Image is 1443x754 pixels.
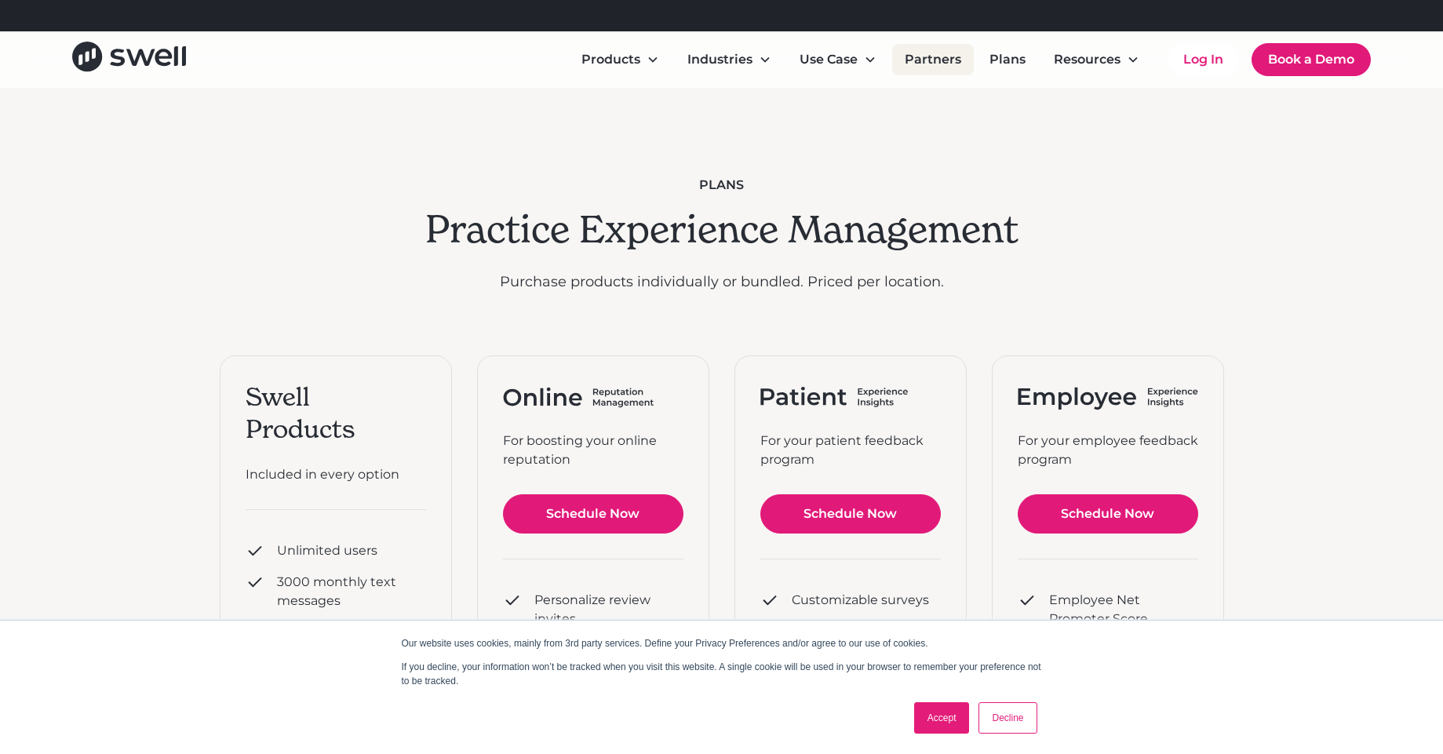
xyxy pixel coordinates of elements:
div: Personalize review invites [534,591,683,628]
a: Partners [892,44,974,75]
div: Industries [675,44,784,75]
div: Industries [687,50,752,69]
p: Purchase products individually or bundled. Priced per location. [425,271,1018,293]
div: Customizable surveys [792,591,929,610]
h2: Practice Experience Management [425,207,1018,253]
a: Decline [978,702,1037,734]
a: Book a Demo [1252,43,1371,76]
div: Resources [1054,50,1121,69]
div: Employee Net Promoter Score Surveys [1049,591,1198,647]
p: Our website uses cookies, mainly from 3rd party services. Define your Privacy Preferences and/or ... [402,636,1042,650]
div: 3000 monthly text messages [277,573,426,610]
div: plans [425,176,1018,195]
p: If you decline, your information won’t be tracked when you visit this website. A single cookie wi... [402,660,1042,688]
div: Products [581,50,640,69]
div: For boosting your online reputation [503,432,683,469]
div: Products [569,44,672,75]
a: Plans [977,44,1038,75]
div: Swell Products [246,381,426,446]
div: Included in every option [246,465,426,484]
div: Use Case [787,44,889,75]
div: For your employee feedback program [1018,432,1198,469]
a: Schedule Now [1018,494,1198,534]
a: Log In [1168,44,1239,75]
div: Use Case [800,50,858,69]
a: Schedule Now [503,494,683,534]
a: Accept [914,702,970,734]
div: Unlimited users [277,541,377,560]
div: Resources [1041,44,1152,75]
a: home [72,42,186,77]
div: For your patient feedback program [760,432,941,469]
a: Schedule Now [760,494,941,534]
